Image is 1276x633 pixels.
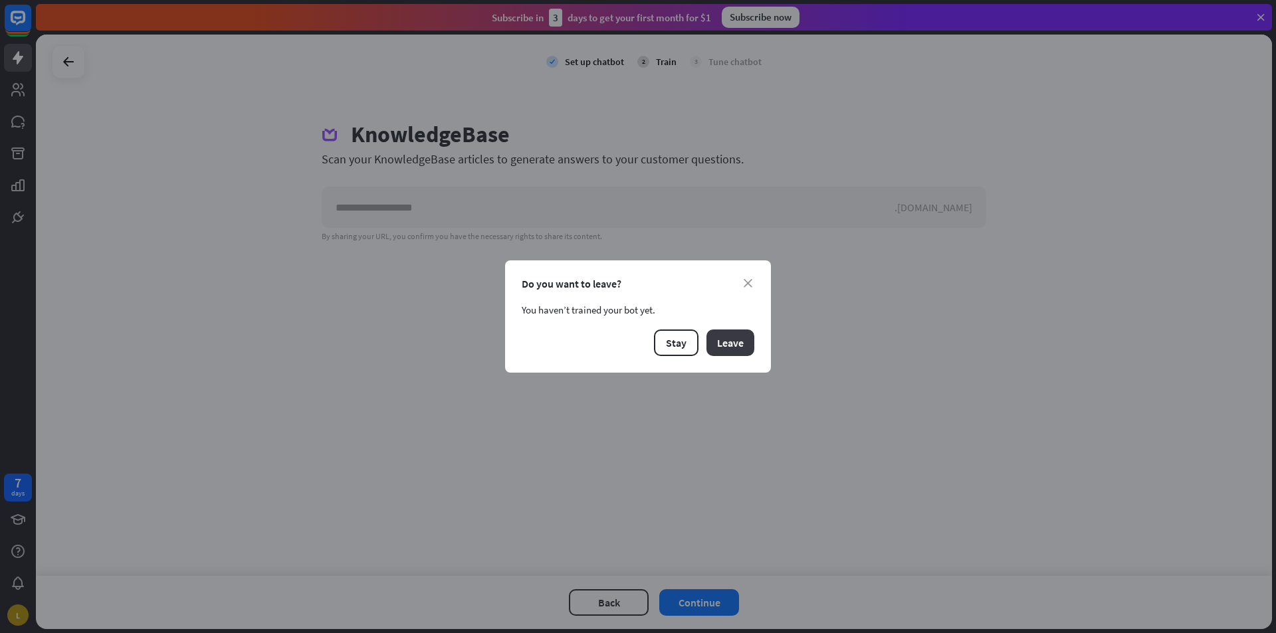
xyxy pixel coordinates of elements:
div: You haven’t trained your bot yet. [522,304,754,316]
button: Leave [706,329,754,356]
div: Do you want to leave? [522,277,754,290]
i: close [744,279,752,288]
button: Open LiveChat chat widget [11,5,51,45]
button: Stay [654,329,698,356]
